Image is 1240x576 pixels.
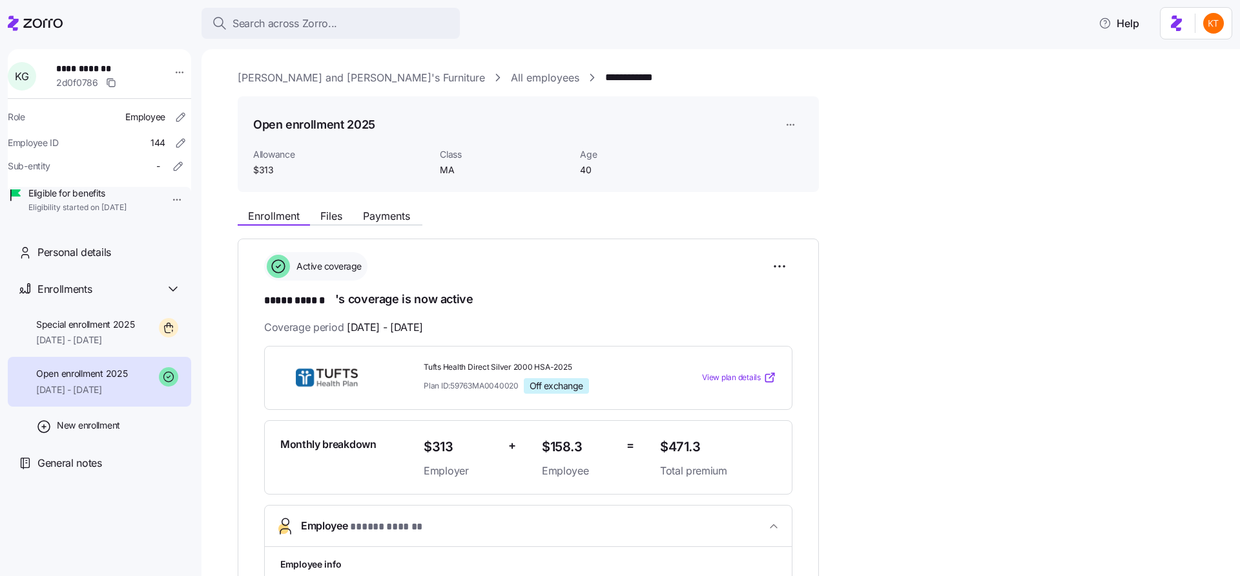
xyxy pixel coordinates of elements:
span: $313 [424,436,498,458]
span: Enrollment [248,211,300,221]
span: General notes [37,455,102,471]
button: Search across Zorro... [201,8,460,39]
span: $471.3 [660,436,776,458]
span: Employee [301,518,428,535]
span: Role [8,111,25,123]
h1: Open enrollment 2025 [253,116,375,133]
span: [DATE] - [DATE] [36,383,127,396]
span: Coverage period [264,319,423,336]
span: Files [320,211,342,221]
span: Enrollments [37,281,92,297]
span: Help [1099,16,1139,31]
span: 144 [150,136,165,149]
span: Age [580,148,710,161]
a: All employees [511,70,579,86]
span: Tufts Health Direct Silver 2000 HSA-2025 [424,362,650,373]
span: Total premium [660,463,776,479]
span: Employee [125,111,165,123]
span: MA [440,164,570,176]
img: aad2ddc74cf02b1998d54877cdc71599 [1203,13,1224,34]
span: Off exchange [530,380,583,392]
a: View plan details [702,371,776,384]
span: Search across Zorro... [232,16,337,32]
span: = [626,436,634,455]
span: Employee ID [8,136,59,149]
span: Allowance [253,148,429,161]
a: [PERSON_NAME] and [PERSON_NAME]'s Furniture [238,70,485,86]
span: Personal details [37,244,111,261]
span: + [508,436,516,455]
span: Payments [363,211,410,221]
span: [DATE] - [DATE] [36,334,135,347]
span: Plan ID: 59763MA0040020 [424,380,519,391]
span: Sub-entity [8,160,50,173]
span: Eligible for benefits [28,187,127,200]
span: View plan details [702,372,761,384]
span: 2d0f0786 [56,76,98,89]
img: THP Direct [280,363,373,392]
span: New enrollment [57,419,120,432]
span: Eligibility started on [DATE] [28,202,127,213]
span: [DATE] - [DATE] [347,319,423,336]
span: 40 [580,164,710,176]
span: - [156,160,160,173]
button: Help [1088,10,1150,36]
h1: 's coverage is now active [264,291,792,309]
span: K G [15,71,28,81]
span: $313 [253,164,429,176]
h1: Employee info [280,557,776,571]
span: Class [440,148,570,161]
span: Employee [542,463,616,479]
span: Monthly breakdown [280,436,377,453]
span: Special enrollment 2025 [36,318,135,331]
span: Open enrollment 2025 [36,367,127,380]
span: $158.3 [542,436,616,458]
span: Active coverage [293,260,362,273]
span: Employer [424,463,498,479]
